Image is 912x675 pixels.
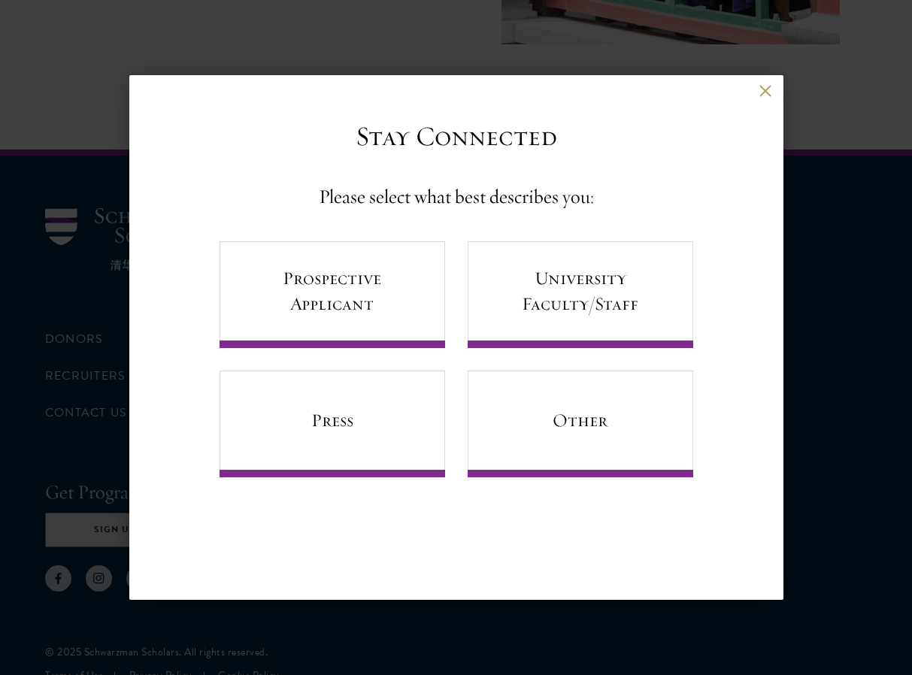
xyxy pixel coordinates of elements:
[220,241,445,348] a: Prospective Applicant
[319,183,594,211] h4: Please select what best describes you:
[220,371,445,477] a: Press
[468,371,693,477] a: Other
[356,120,557,153] h3: Stay Connected
[468,241,693,348] a: University Faculty/Staff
